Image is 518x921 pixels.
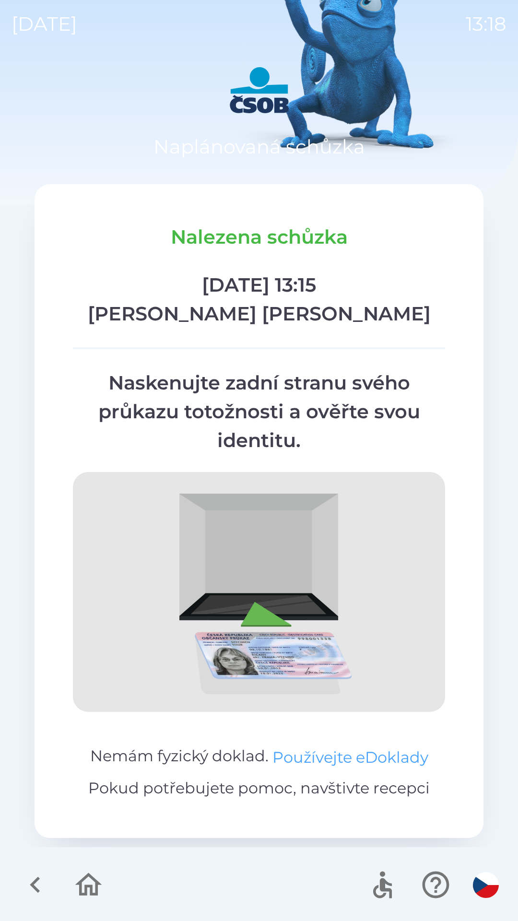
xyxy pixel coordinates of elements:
p: Pokud potřebujete pomoc, navštivte recepci [73,777,445,800]
p: 13:18 [466,10,506,38]
p: Naplánovaná schůzka [153,132,365,161]
img: Logo [35,67,483,113]
button: Používejte eDoklady [272,746,428,769]
p: Naskenujte zadní stranu svého průkazu totožnosti a ověřte svou identitu. [73,368,445,455]
p: Nalezena schůzka [73,223,445,251]
p: [DATE] [12,10,77,38]
img: scan-id.png [73,472,445,712]
p: Nemám fyzický doklad. [73,744,445,769]
p: [DATE] 13:15 [73,271,445,299]
p: [PERSON_NAME] [PERSON_NAME] [73,299,445,328]
img: cs flag [473,872,499,898]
